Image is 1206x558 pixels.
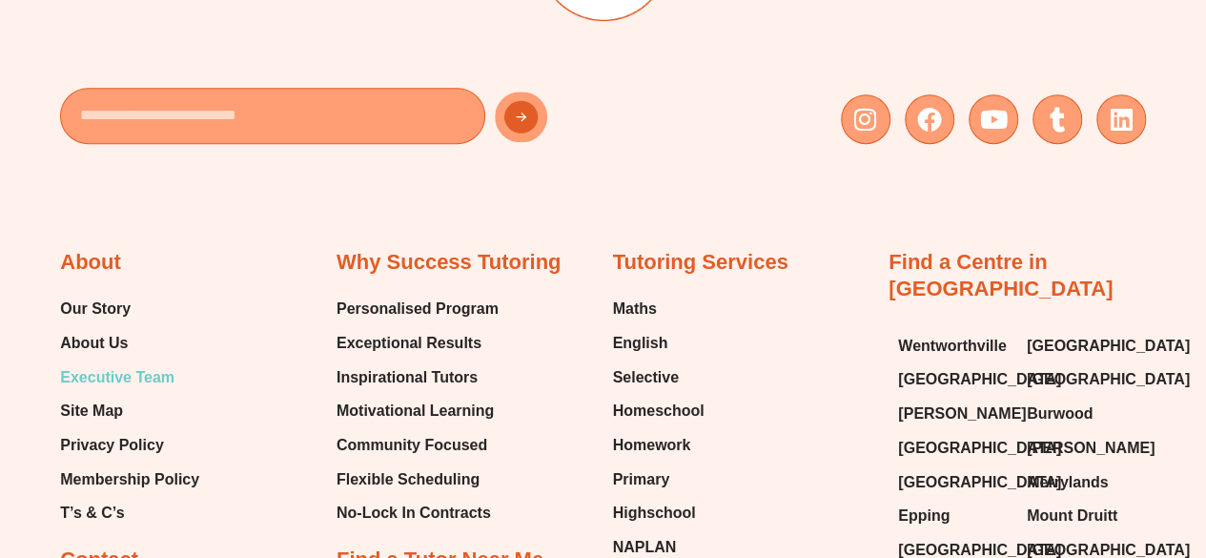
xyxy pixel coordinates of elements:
a: Site Map [60,397,199,425]
a: Exceptional Results [337,329,499,358]
a: Executive Team [60,363,199,392]
span: English [613,329,668,358]
a: Membership Policy [60,465,199,494]
span: Homework [613,431,691,460]
span: Executive Team [60,363,174,392]
h2: Tutoring Services [613,249,788,277]
span: Wentworthville [898,332,1007,361]
a: About Us [60,329,199,358]
a: Highschool [613,499,705,527]
a: Wentworthville [898,332,1008,361]
span: Privacy Policy [60,431,164,460]
a: Motivational Learning [337,397,499,425]
span: T’s & C’s [60,499,124,527]
iframe: Chat Widget [889,342,1206,558]
span: Our Story [60,295,131,323]
a: Maths [613,295,705,323]
span: Maths [613,295,657,323]
a: Inspirational Tutors [337,363,499,392]
form: New Form [60,88,593,154]
span: Primary [613,465,670,494]
a: Privacy Policy [60,431,199,460]
a: Homework [613,431,705,460]
span: [GEOGRAPHIC_DATA] [1027,332,1190,361]
a: English [613,329,705,358]
span: About Us [60,329,128,358]
a: Flexible Scheduling [337,465,499,494]
h2: Why Success Tutoring [337,249,562,277]
a: [GEOGRAPHIC_DATA] [1027,332,1136,361]
a: Personalised Program [337,295,499,323]
span: Inspirational Tutors [337,363,478,392]
span: Flexible Scheduling [337,465,480,494]
a: Primary [613,465,705,494]
a: No-Lock In Contracts [337,499,499,527]
span: Selective [613,363,679,392]
a: T’s & C’s [60,499,199,527]
span: Community Focused [337,431,487,460]
span: Site Map [60,397,123,425]
a: Homeschool [613,397,705,425]
a: Selective [613,363,705,392]
span: Motivational Learning [337,397,494,425]
span: Exceptional Results [337,329,481,358]
span: Highschool [613,499,696,527]
span: No-Lock In Contracts [337,499,491,527]
a: Find a Centre in [GEOGRAPHIC_DATA] [889,250,1113,301]
h2: About [60,249,121,277]
a: Our Story [60,295,199,323]
a: Community Focused [337,431,499,460]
